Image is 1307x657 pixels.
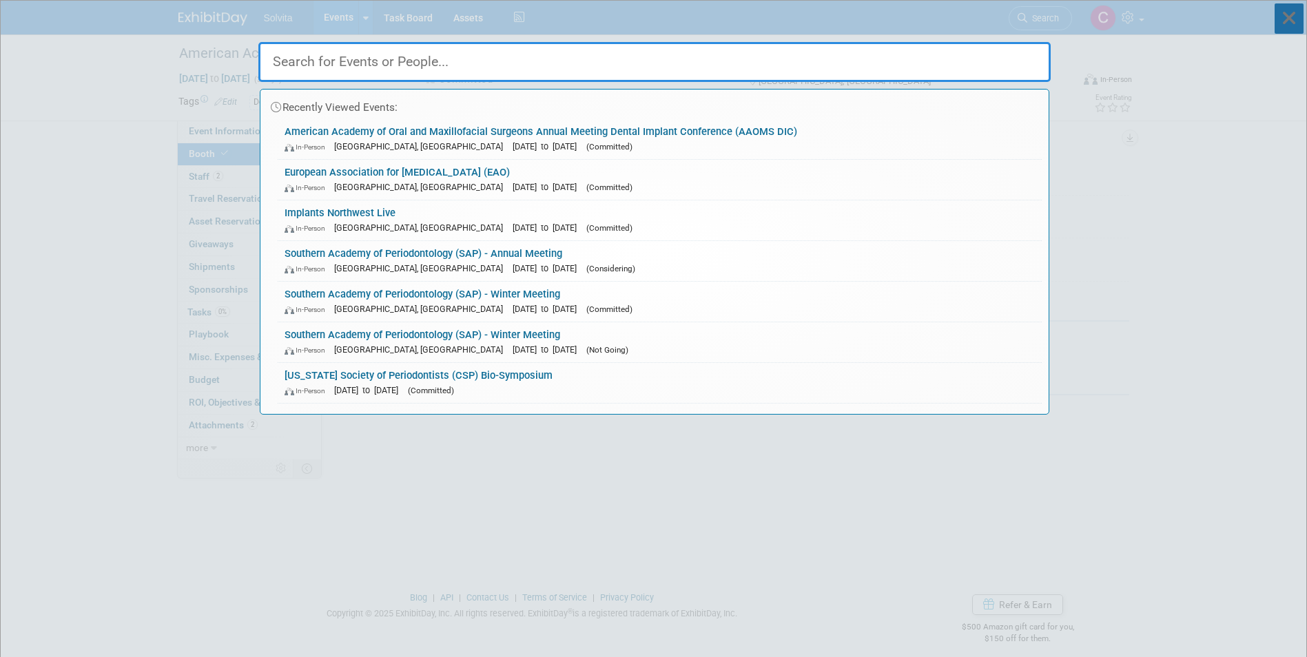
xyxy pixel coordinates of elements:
[586,345,628,355] span: (Not Going)
[278,160,1042,200] a: European Association for [MEDICAL_DATA] (EAO) In-Person [GEOGRAPHIC_DATA], [GEOGRAPHIC_DATA] [DAT...
[258,42,1051,82] input: Search for Events or People...
[278,119,1042,159] a: American Academy of Oral and Maxillofacial Surgeons Annual Meeting Dental Implant Conference (AAO...
[278,363,1042,403] a: [US_STATE] Society of Periodontists (CSP) Bio-Symposium In-Person [DATE] to [DATE] (Committed)
[334,263,510,273] span: [GEOGRAPHIC_DATA], [GEOGRAPHIC_DATA]
[586,264,635,273] span: (Considering)
[285,305,331,314] span: In-Person
[586,182,632,192] span: (Committed)
[278,282,1042,322] a: Southern Academy of Periodontology (SAP) - Winter Meeting In-Person [GEOGRAPHIC_DATA], [GEOGRAPHI...
[334,141,510,152] span: [GEOGRAPHIC_DATA], [GEOGRAPHIC_DATA]
[513,263,584,273] span: [DATE] to [DATE]
[334,304,510,314] span: [GEOGRAPHIC_DATA], [GEOGRAPHIC_DATA]
[285,386,331,395] span: In-Person
[408,386,454,395] span: (Committed)
[278,241,1042,281] a: Southern Academy of Periodontology (SAP) - Annual Meeting In-Person [GEOGRAPHIC_DATA], [GEOGRAPHI...
[586,223,632,233] span: (Committed)
[513,304,584,314] span: [DATE] to [DATE]
[334,385,405,395] span: [DATE] to [DATE]
[334,182,510,192] span: [GEOGRAPHIC_DATA], [GEOGRAPHIC_DATA]
[513,141,584,152] span: [DATE] to [DATE]
[285,143,331,152] span: In-Person
[285,183,331,192] span: In-Person
[586,142,632,152] span: (Committed)
[513,182,584,192] span: [DATE] to [DATE]
[278,322,1042,362] a: Southern Academy of Periodontology (SAP) - Winter Meeting In-Person [GEOGRAPHIC_DATA], [GEOGRAPHI...
[267,90,1042,119] div: Recently Viewed Events:
[586,304,632,314] span: (Committed)
[285,224,331,233] span: In-Person
[334,222,510,233] span: [GEOGRAPHIC_DATA], [GEOGRAPHIC_DATA]
[278,200,1042,240] a: Implants Northwest Live In-Person [GEOGRAPHIC_DATA], [GEOGRAPHIC_DATA] [DATE] to [DATE] (Committed)
[285,264,331,273] span: In-Person
[513,222,584,233] span: [DATE] to [DATE]
[513,344,584,355] span: [DATE] to [DATE]
[285,346,331,355] span: In-Person
[334,344,510,355] span: [GEOGRAPHIC_DATA], [GEOGRAPHIC_DATA]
